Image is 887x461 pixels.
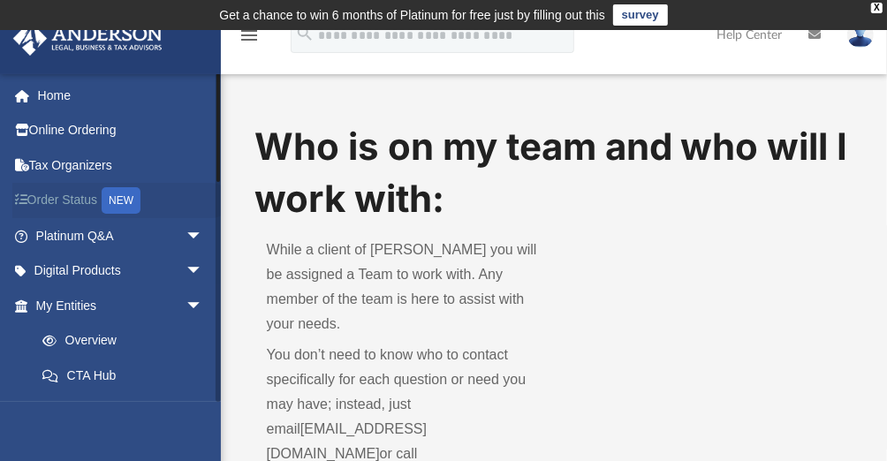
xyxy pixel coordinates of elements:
a: Entity Change Request [25,393,230,428]
div: Get a chance to win 6 months of Platinum for free just by filling out this [219,4,605,26]
a: Order StatusNEW [12,183,230,219]
a: menu [239,34,260,46]
i: search [295,24,315,43]
img: Anderson Advisors Platinum Portal [8,21,168,56]
span: arrow_drop_down [186,253,221,290]
a: My Entitiesarrow_drop_down [12,288,230,323]
span: arrow_drop_down [186,288,221,324]
a: CTA Hub [25,358,230,393]
a: Digital Productsarrow_drop_down [12,253,230,289]
h1: Who is on my team and who will I work with: [254,121,854,225]
a: Overview [25,323,230,359]
a: Platinum Q&Aarrow_drop_down [12,218,230,253]
span: arrow_drop_down [186,218,221,254]
img: User Pic [847,22,874,48]
div: NEW [102,187,140,214]
i: menu [239,25,260,46]
div: close [871,3,883,13]
a: [EMAIL_ADDRESS][DOMAIN_NAME] [267,421,427,461]
a: Online Ordering [12,113,230,148]
p: While a client of [PERSON_NAME] you will be assigned a Team to work with. Any member of the team ... [267,238,542,336]
a: survey [613,4,668,26]
a: Home [12,78,230,113]
a: Tax Organizers [12,147,230,183]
